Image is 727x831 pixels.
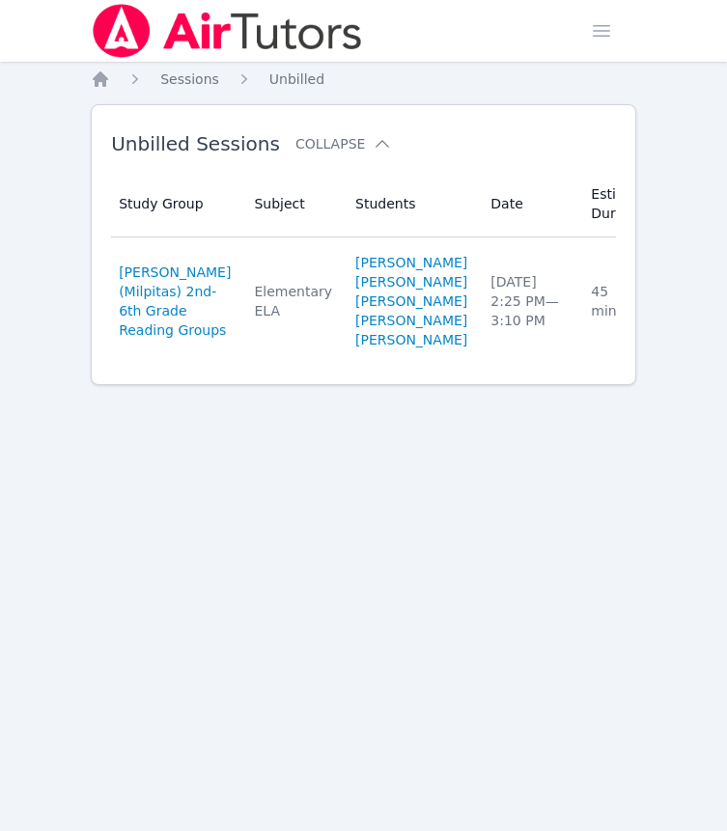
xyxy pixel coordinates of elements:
a: [PERSON_NAME] [355,291,467,311]
a: [PERSON_NAME] [355,253,467,272]
span: Unbilled [269,71,324,87]
div: [DATE] 2:25 PM — 3:10 PM [490,272,568,330]
th: Students [344,171,479,237]
div: Elementary ELA [254,282,332,320]
th: Study Group [111,171,242,237]
a: [PERSON_NAME] [355,311,467,330]
th: Date [479,171,579,237]
a: Sessions [160,69,219,89]
span: Unbilled Sessions [111,132,280,155]
th: Estimated Duration [579,171,671,237]
a: [PERSON_NAME] [355,272,467,291]
nav: Breadcrumb [91,69,636,89]
a: [PERSON_NAME] [355,330,467,349]
a: [PERSON_NAME] (Milpitas) 2nd-6th Grade Reading Groups [119,263,231,340]
span: Sessions [160,71,219,87]
img: Air Tutors [91,4,364,58]
button: Collapse [295,134,392,153]
th: Subject [242,171,344,237]
div: 45 minutes [591,282,659,320]
a: Unbilled [269,69,324,89]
